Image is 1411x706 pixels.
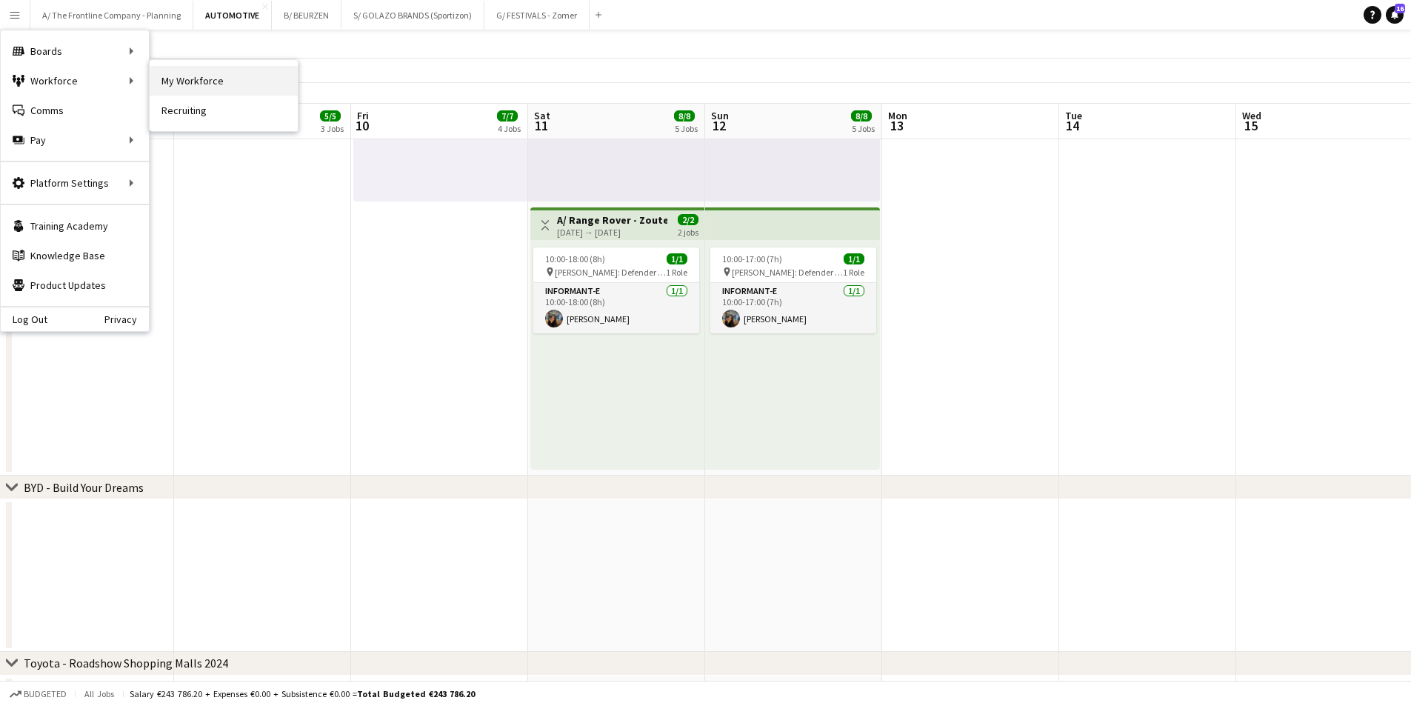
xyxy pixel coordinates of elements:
span: Wed [1242,109,1261,122]
div: Workforce [1,66,149,96]
app-job-card: 10:00-17:00 (7h)1/1 [PERSON_NAME]: Defender "Past meets Future" podium1 RoleInformant-e1/110:00-1... [710,247,876,333]
a: Knowledge Base [1,241,149,270]
span: Mon [888,109,907,122]
span: 8/8 [851,110,872,121]
button: A/ The Frontline Company - Planning [30,1,193,30]
button: AUTOMOTIVE [193,1,272,30]
div: Boards [1,36,149,66]
span: Fri [357,109,369,122]
h3: A/ Range Rover - Zoute Grand Prix - Defender "Past meets Future" - 11+12/10/25 [557,213,667,227]
span: 1 Role [843,267,864,278]
div: BYD - Build Your Dreams [24,480,144,495]
div: Pay [1,125,149,155]
span: 12 [709,117,729,134]
span: 7/7 [497,110,518,121]
span: Budgeted [24,689,67,699]
span: All jobs [81,688,117,699]
span: [PERSON_NAME]: Defender "Past meets Future" podium [732,267,843,278]
a: Product Updates [1,270,149,300]
button: S/ GOLAZO BRANDS (Sportizon) [341,1,484,30]
span: 10:00-18:00 (8h) [545,253,605,264]
app-card-role: Informant-e1/110:00-18:00 (8h)[PERSON_NAME] [533,283,699,333]
div: 3 Jobs [321,123,344,134]
app-job-card: 10:00-18:00 (8h)1/1 [PERSON_NAME]: Defender "Past meets Future" podium1 RoleInformant-e1/110:00-1... [533,247,699,333]
a: My Workforce [150,66,298,96]
a: 16 [1386,6,1404,24]
div: Toyota - Roadshow Shopping Malls 2024 [24,656,228,670]
span: [PERSON_NAME]: Defender "Past meets Future" podium [555,267,666,278]
span: 1 Role [666,267,687,278]
span: 5/5 [320,110,341,121]
button: B/ BEURZEN [272,1,341,30]
span: 11 [532,117,550,134]
span: 2/2 [678,214,698,225]
div: 2 jobs [678,225,698,238]
span: 16 [1395,4,1405,13]
span: 15 [1240,117,1261,134]
a: Log Out [1,313,47,325]
span: Sun [711,109,729,122]
span: 1/1 [844,253,864,264]
button: G/ FESTIVALS - Zomer [484,1,590,30]
span: Total Budgeted €243 786.20 [357,688,475,699]
span: 14 [1063,117,1082,134]
button: Budgeted [7,686,69,702]
a: Privacy [104,313,149,325]
div: 5 Jobs [852,123,875,134]
a: Training Academy [1,211,149,241]
span: Tue [1065,109,1082,122]
div: Salary €243 786.20 + Expenses €0.00 + Subsistence €0.00 = [130,688,475,699]
div: [DATE] → [DATE] [557,227,667,238]
a: Recruiting [150,96,298,125]
span: 1/1 [667,253,687,264]
div: Platform Settings [1,168,149,198]
a: Comms [1,96,149,125]
app-card-role: Informant-e1/110:00-17:00 (7h)[PERSON_NAME] [710,283,876,333]
span: Sat [534,109,550,122]
span: 10 [355,117,369,134]
span: 10:00-17:00 (7h) [722,253,782,264]
div: 4 Jobs [498,123,521,134]
div: 5 Jobs [675,123,698,134]
span: 8/8 [674,110,695,121]
span: 13 [886,117,907,134]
